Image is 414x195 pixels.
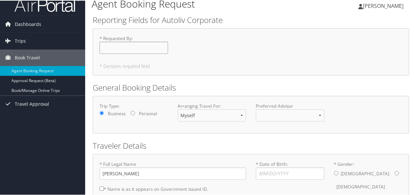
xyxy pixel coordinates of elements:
h5: * Denotes required field [100,63,402,68]
span: [PERSON_NAME] [363,2,404,9]
input: * Name is as it appears on Government issued ID. [100,186,104,190]
input: * Full Legal Name [100,167,246,179]
input: * Date of Birth: [256,167,324,179]
span: Travel Approval [15,95,49,112]
input: * Gender:[DEMOGRAPHIC_DATA][DEMOGRAPHIC_DATA] [395,170,399,175]
span: Book Travel [15,49,40,65]
label: * Name is as it appears on Government issued ID. [100,182,208,194]
label: Business [108,110,125,116]
h2: Traveler Details [93,140,409,151]
label: * Gender: [334,160,403,193]
span: Trips [15,32,26,49]
label: [DEMOGRAPHIC_DATA] [337,180,385,192]
label: * Full Legal Name [100,160,246,179]
h2: General Booking Details [93,81,409,93]
label: Trip Type: [100,102,168,109]
h2: Reporting Fields for Autoliv Corporate [93,14,409,25]
input: * Gender:[DEMOGRAPHIC_DATA][DEMOGRAPHIC_DATA] [334,170,338,175]
input: * Requested By: [100,41,168,53]
label: Personal [139,110,157,116]
label: [DEMOGRAPHIC_DATA] [341,167,389,179]
label: * Requested By : [100,34,168,53]
label: Arranging Travel For: [178,102,246,109]
span: Dashboards [15,15,41,32]
label: * Date of Birth: [256,160,324,179]
label: Preferred Advisor [256,102,324,109]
